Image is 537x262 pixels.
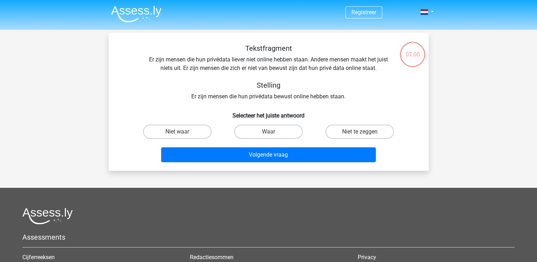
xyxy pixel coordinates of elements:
h6: Selecteer het juiste antwoord [120,107,417,119]
h5: Stelling [143,81,395,89]
div: 07:00 [399,41,426,59]
a: Registreer [351,9,376,16]
img: Assessly [111,6,161,22]
h5: Tekstfragment [143,44,395,53]
a: Cijferreeksen [22,254,55,261]
label: Niet waar [143,125,212,139]
button: Volgende vraag [161,147,376,162]
a: Privacy [358,254,376,261]
a: Redactiesommen [190,254,234,261]
h5: Assessments [22,233,515,241]
img: Assessly logo [22,208,73,224]
label: Waar [234,125,303,139]
label: Niet te zeggen [325,125,394,139]
div: Er zijn mensen die hun privédata liever niet online hebben staan. Andere mensen maakt het juist n... [120,44,417,101]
